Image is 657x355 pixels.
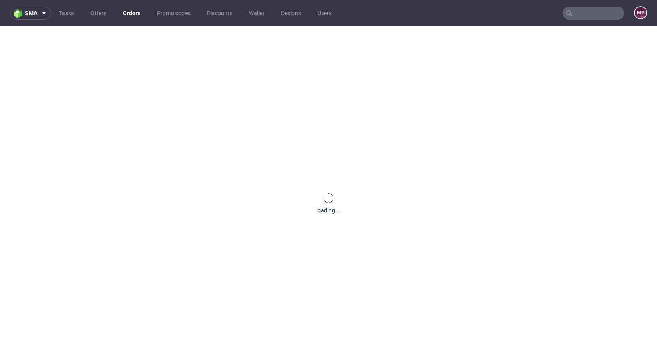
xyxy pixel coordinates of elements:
figcaption: MP [635,7,646,18]
a: Designs [276,7,306,20]
a: Users [312,7,337,20]
a: Tasks [54,7,79,20]
span: sma [25,10,37,16]
a: Offers [85,7,111,20]
a: Wallet [244,7,269,20]
img: logo [14,9,25,18]
div: loading ... [316,206,341,214]
button: sma [10,7,51,20]
a: Promo codes [152,7,195,20]
a: Orders [118,7,145,20]
a: Discounts [202,7,237,20]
